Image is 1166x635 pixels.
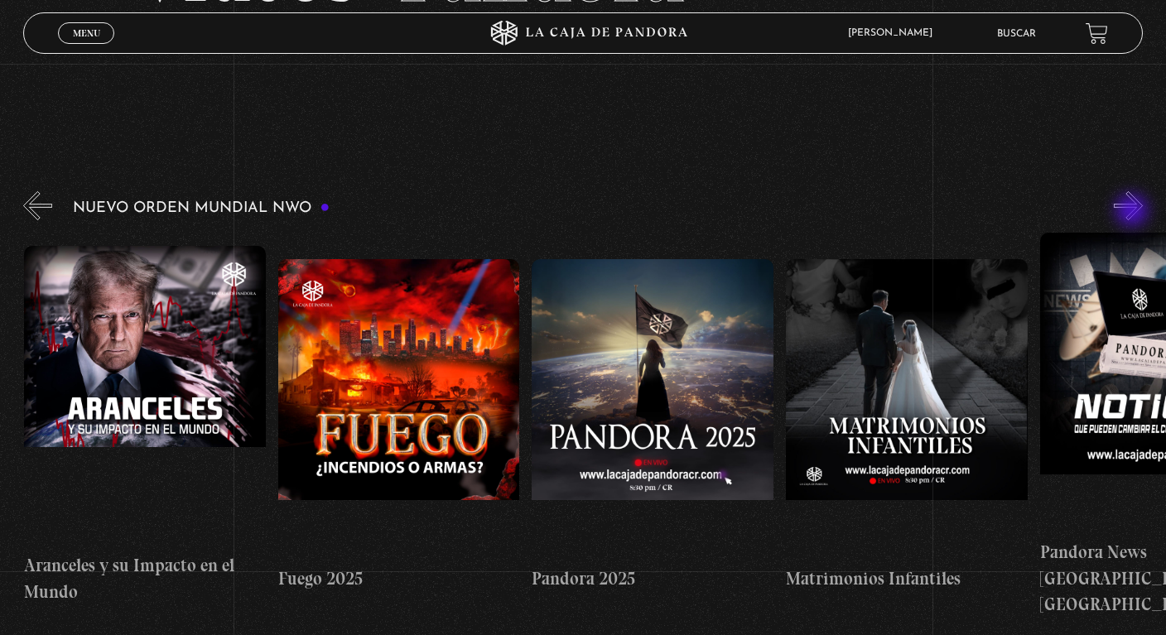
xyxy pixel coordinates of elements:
h4: Pandora 2025 [532,565,773,592]
a: Buscar [997,29,1036,39]
a: View your shopping cart [1086,22,1108,45]
span: [PERSON_NAME] [840,28,949,38]
h4: Fuego 2025 [278,565,520,592]
a: Pandora 2025 [532,233,773,618]
button: Previous [23,191,52,220]
a: Aranceles y su Impacto en el Mundo [24,233,266,618]
span: Cerrar [67,42,106,54]
h4: Aranceles y su Impacto en el Mundo [24,552,266,604]
button: Next [1114,191,1143,220]
a: Fuego 2025 [278,233,520,618]
span: Menu [73,28,100,38]
h4: Matrimonios Infantiles [786,565,1028,592]
a: Matrimonios Infantiles [786,233,1028,618]
h3: Nuevo Orden Mundial NWO [73,200,330,216]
